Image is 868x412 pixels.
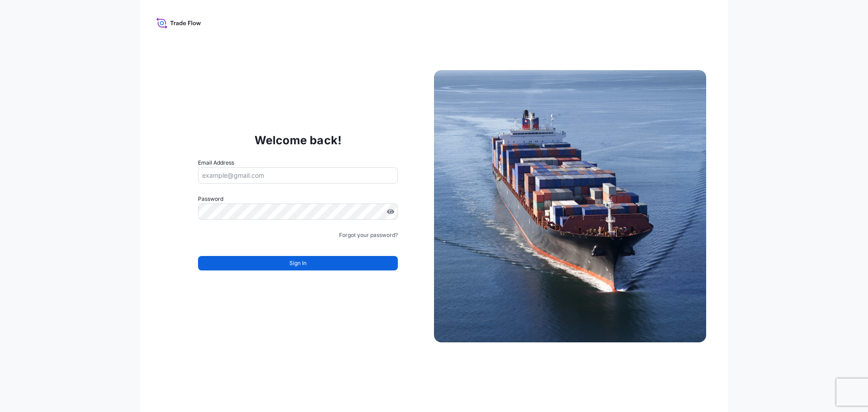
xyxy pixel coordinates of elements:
[339,231,398,240] a: Forgot your password?
[434,70,706,342] img: Ship illustration
[289,259,307,268] span: Sign In
[198,256,398,270] button: Sign In
[387,208,394,215] button: Show password
[198,194,398,204] label: Password
[198,158,234,167] label: Email Address
[198,167,398,184] input: example@gmail.com
[255,133,342,147] p: Welcome back!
